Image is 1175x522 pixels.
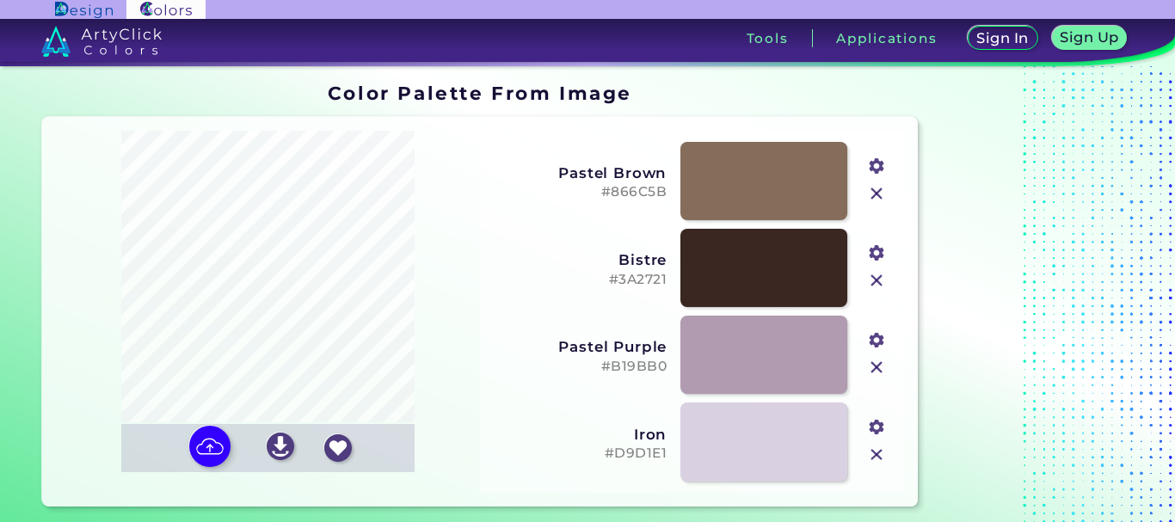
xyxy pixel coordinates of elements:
h3: Pastel Brown [491,164,667,181]
img: icon_close.svg [865,269,888,292]
img: icon_close.svg [865,182,888,205]
h5: #3A2721 [491,272,667,288]
img: icon_favourite_white.svg [324,434,352,462]
img: ArtyClick Design logo [55,2,113,18]
h5: #B19BB0 [491,359,667,375]
a: Sign In [969,27,1037,50]
h1: Color Palette From Image [328,80,632,106]
h3: Pastel Purple [491,338,667,355]
a: Sign Up [1054,27,1125,50]
h3: Bistre [491,251,667,268]
h5: #D9D1E1 [491,445,667,462]
h3: Iron [491,426,667,443]
h5: Sign In [978,32,1027,46]
img: icon_close.svg [865,444,888,466]
img: icon picture [189,426,231,467]
img: icon_download_white.svg [267,433,294,460]
img: icon_close.svg [865,356,888,378]
img: logo_artyclick_colors_white.svg [41,26,163,57]
h3: Applications [836,32,937,45]
h5: #866C5B [491,184,667,200]
h3: Tools [747,32,789,45]
h5: Sign Up [1061,31,1117,45]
